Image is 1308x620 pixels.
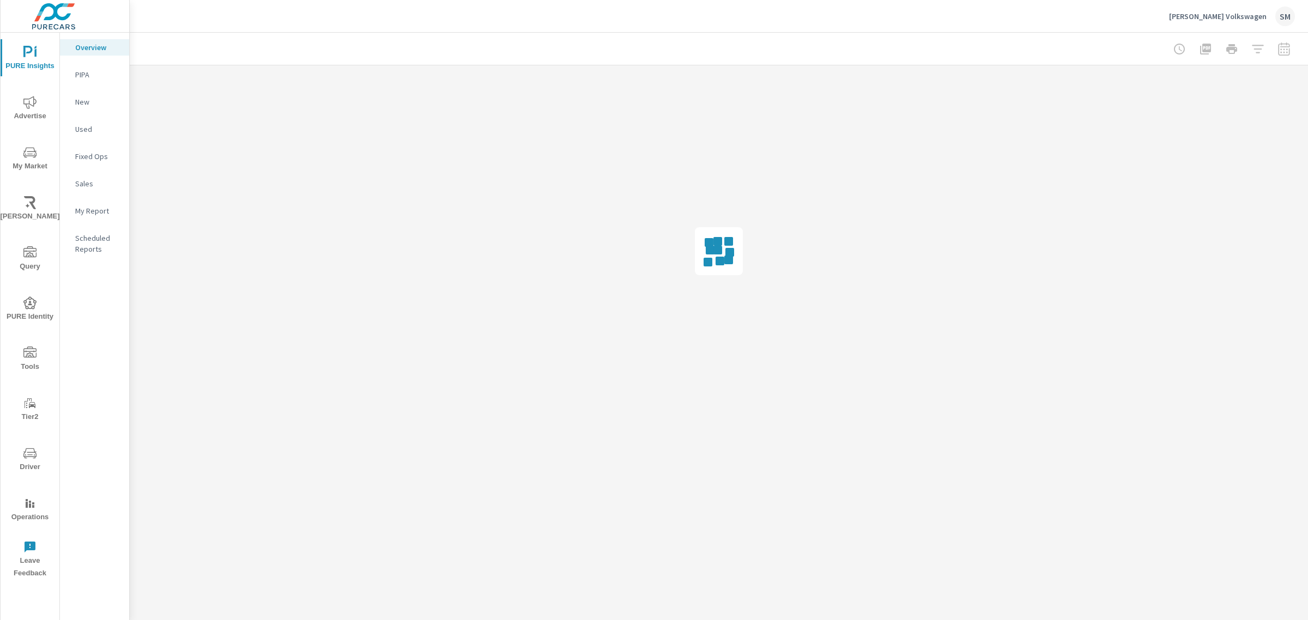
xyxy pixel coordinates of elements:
[75,178,120,189] p: Sales
[4,296,56,323] span: PURE Identity
[60,230,129,257] div: Scheduled Reports
[4,96,56,123] span: Advertise
[75,151,120,162] p: Fixed Ops
[75,205,120,216] p: My Report
[60,203,129,219] div: My Report
[60,39,129,56] div: Overview
[4,347,56,373] span: Tools
[1169,11,1267,21] p: [PERSON_NAME] Volkswagen
[1,33,59,584] div: nav menu
[60,121,129,137] div: Used
[4,196,56,223] span: [PERSON_NAME]
[1275,7,1295,26] div: SM
[4,447,56,473] span: Driver
[60,94,129,110] div: New
[75,96,120,107] p: New
[4,146,56,173] span: My Market
[4,397,56,423] span: Tier2
[4,46,56,72] span: PURE Insights
[60,148,129,165] div: Fixed Ops
[75,42,120,53] p: Overview
[60,66,129,83] div: PIPA
[4,540,56,580] span: Leave Feedback
[4,246,56,273] span: Query
[4,497,56,524] span: Operations
[75,124,120,135] p: Used
[60,175,129,192] div: Sales
[75,69,120,80] p: PIPA
[75,233,120,254] p: Scheduled Reports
